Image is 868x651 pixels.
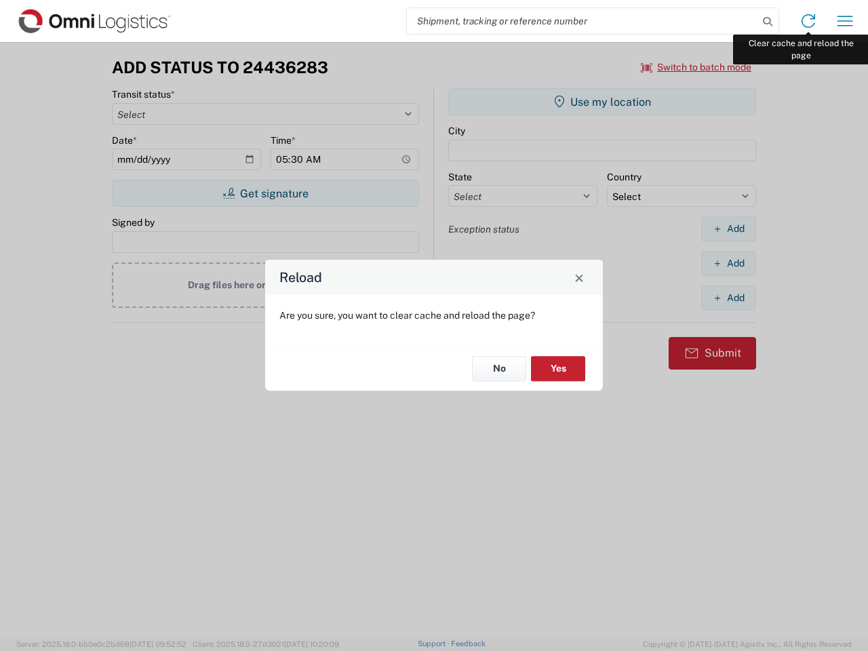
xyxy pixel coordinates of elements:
p: Are you sure, you want to clear cache and reload the page? [279,309,589,321]
h4: Reload [279,268,322,288]
button: Close [570,268,589,287]
input: Shipment, tracking or reference number [407,8,758,34]
button: Yes [531,356,585,381]
button: No [472,356,526,381]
